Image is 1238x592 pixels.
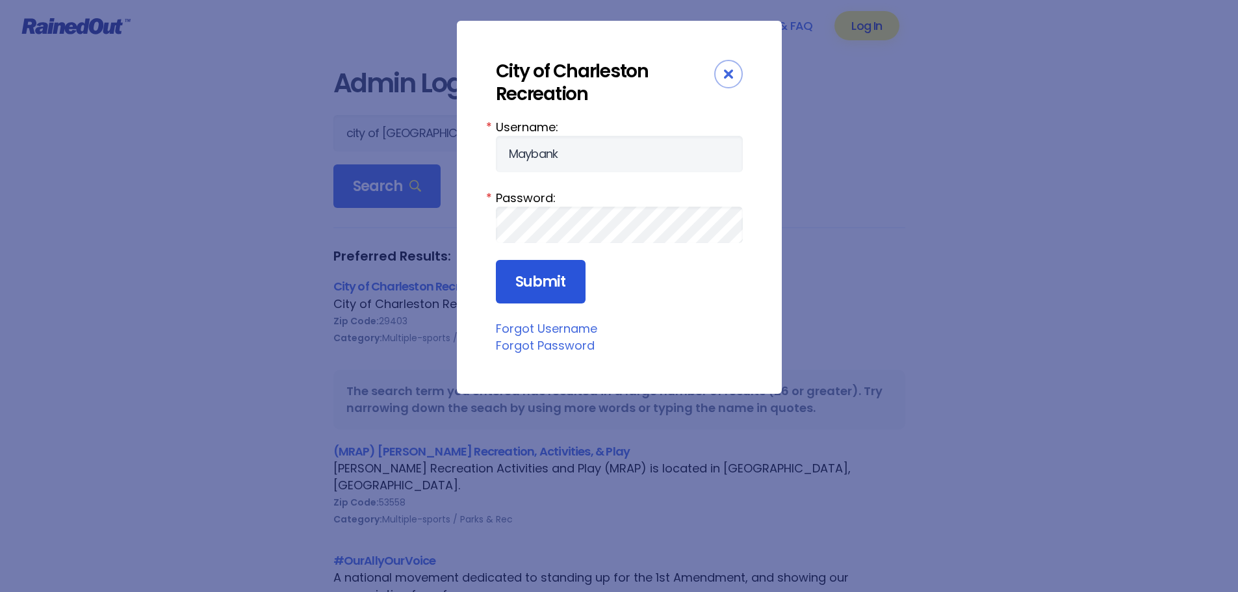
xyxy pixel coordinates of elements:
div: Close [714,60,743,88]
label: Username: [496,118,743,136]
div: City of Charleston Recreation [496,60,714,105]
a: Forgot Password [496,337,595,354]
input: Submit [496,260,586,304]
label: Password: [496,189,743,207]
a: Forgot Username [496,320,597,337]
